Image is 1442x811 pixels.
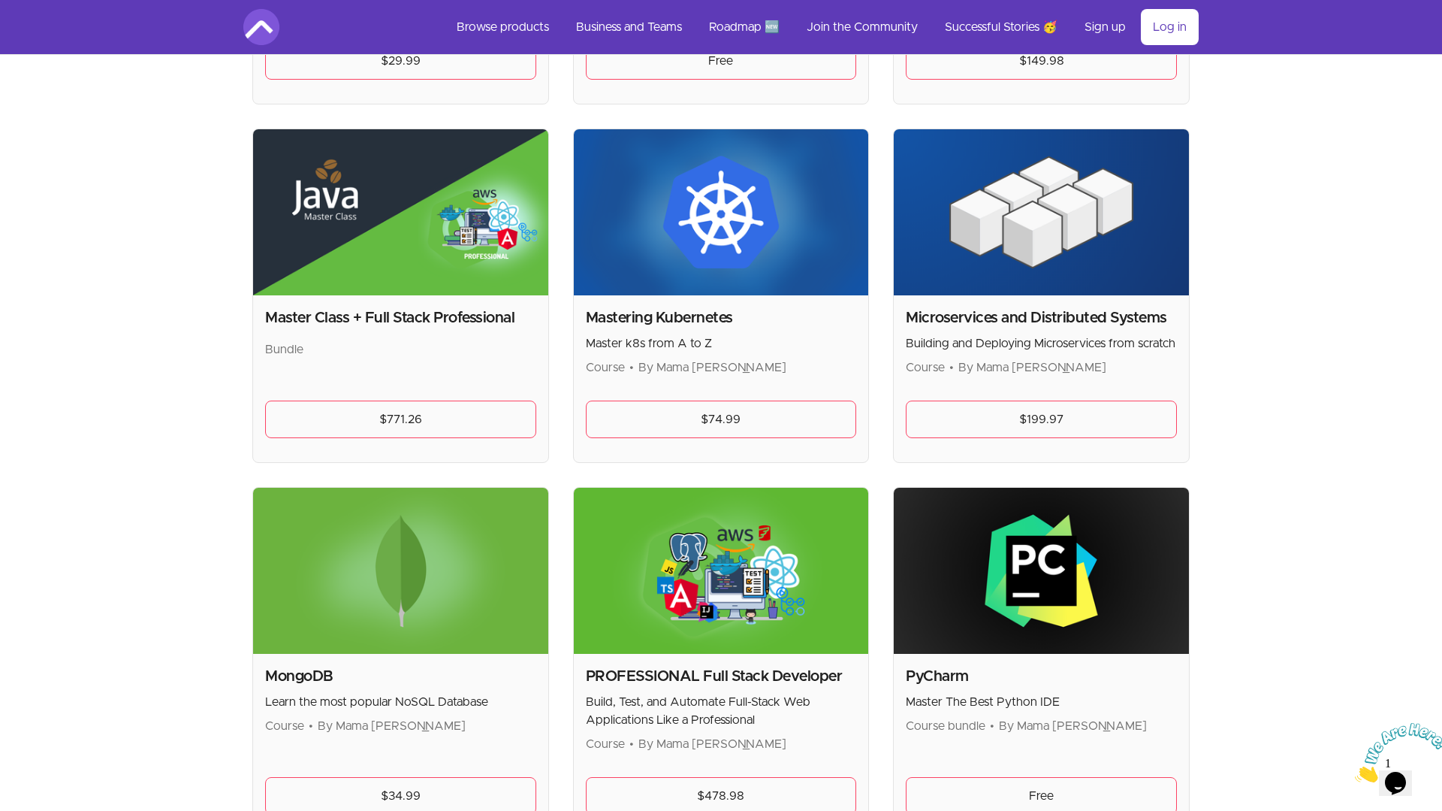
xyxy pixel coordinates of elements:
a: Free [586,42,857,80]
a: Log in [1141,9,1199,45]
h2: PROFESSIONAL Full Stack Developer [586,666,857,687]
h2: Microservices and Distributed Systems [906,307,1177,328]
p: Master The Best Python IDE [906,693,1177,711]
a: Roadmap 🆕 [697,9,792,45]
span: • [309,720,313,732]
span: 1 [6,6,12,19]
h2: PyCharm [906,666,1177,687]
iframe: chat widget [1349,717,1442,788]
a: $771.26 [265,401,536,438]
img: Amigoscode logo [243,9,279,45]
a: Successful Stories 🥳 [933,9,1069,45]
img: Product image for MongoDB [253,488,548,654]
span: Course [586,362,625,374]
a: Browse products [445,9,561,45]
p: Build, Test, and Automate Full-Stack Web Applications Like a Professional [586,693,857,729]
span: • [990,720,994,732]
span: • [949,362,954,374]
span: By Mama [PERSON_NAME] [999,720,1147,732]
p: Master k8s from A to Z [586,334,857,353]
h2: Mastering Kubernetes [586,307,857,328]
span: Course [906,362,945,374]
nav: Main [445,9,1199,45]
a: $29.99 [265,42,536,80]
img: Product image for PROFESSIONAL Full Stack Developer [574,488,869,654]
img: Product image for Microservices and Distributed Systems [894,129,1189,295]
a: Join the Community [795,9,930,45]
span: By Mama [PERSON_NAME] [958,362,1106,374]
a: $149.98 [906,42,1177,80]
img: Product image for Master Class + Full Stack Professional [253,129,548,295]
a: Business and Teams [564,9,694,45]
span: • [629,362,634,374]
span: Bundle [265,343,303,356]
span: By Mama [PERSON_NAME] [318,720,466,732]
h2: Master Class + Full Stack Professional [265,307,536,328]
span: By Mama [PERSON_NAME] [638,738,786,750]
span: Course [586,738,625,750]
p: Building and Deploying Microservices from scratch [906,334,1177,353]
p: Learn the most popular NoSQL Database [265,693,536,711]
span: • [629,738,634,750]
a: $74.99 [586,401,857,438]
img: Product image for PyCharm [894,488,1189,654]
a: $199.97 [906,401,1177,438]
span: Course bundle [906,720,985,732]
span: By Mama [PERSON_NAME] [638,362,786,374]
h2: MongoDB [265,666,536,687]
a: Sign up [1072,9,1138,45]
img: Product image for Mastering Kubernetes [574,129,869,295]
img: Chat attention grabber [6,6,99,65]
span: Course [265,720,304,732]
